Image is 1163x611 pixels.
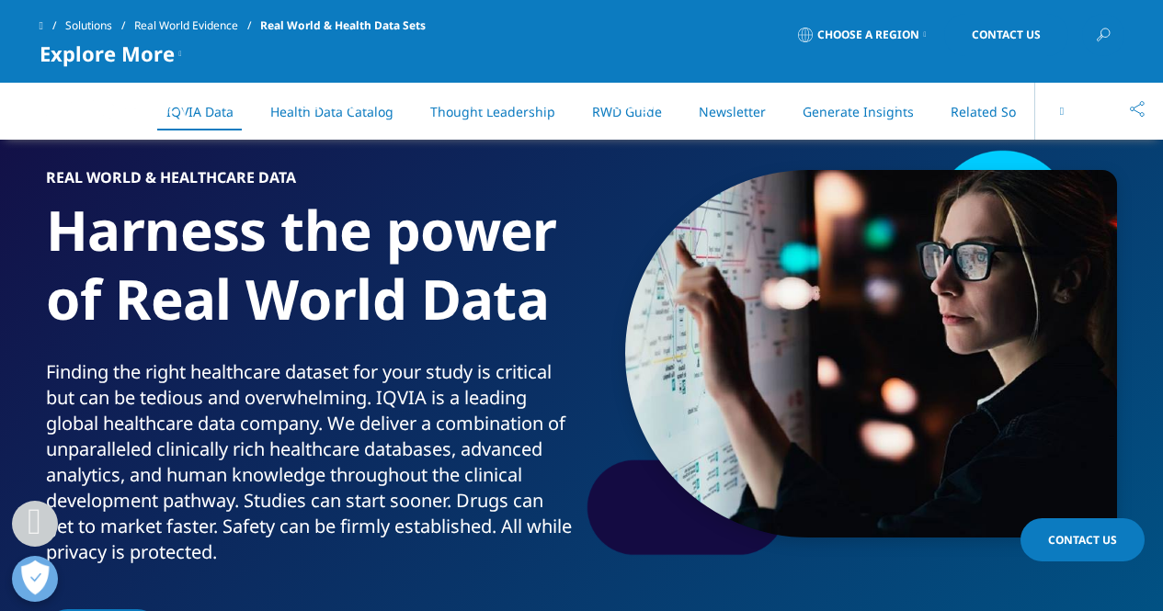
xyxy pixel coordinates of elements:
a: Insights [611,92,675,114]
a: Solutions [302,92,375,114]
span: Choose a Region [817,28,919,42]
a: Contact Us [944,14,1068,56]
img: 2054_young-woman-touching-big-digital-monitor.jpg [625,170,1117,537]
img: IQVIA Healthcare Information Technology and Pharma Clinical Research Company [40,95,187,121]
a: About [758,92,805,114]
h6: Real World & Healthcare Data [46,170,575,196]
nav: Primary [194,64,1124,151]
span: Contact Us [1048,532,1117,548]
a: Careers [888,92,949,114]
button: Open Preferences [12,556,58,602]
span: Contact Us [972,29,1041,40]
a: Contact Us [1020,518,1145,561]
h1: Harness the power of Real World Data [46,196,575,359]
a: Products [458,92,529,114]
p: Finding the right healthcare dataset for your study is critical but can be tedious and overwhelmi... [46,359,575,576]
